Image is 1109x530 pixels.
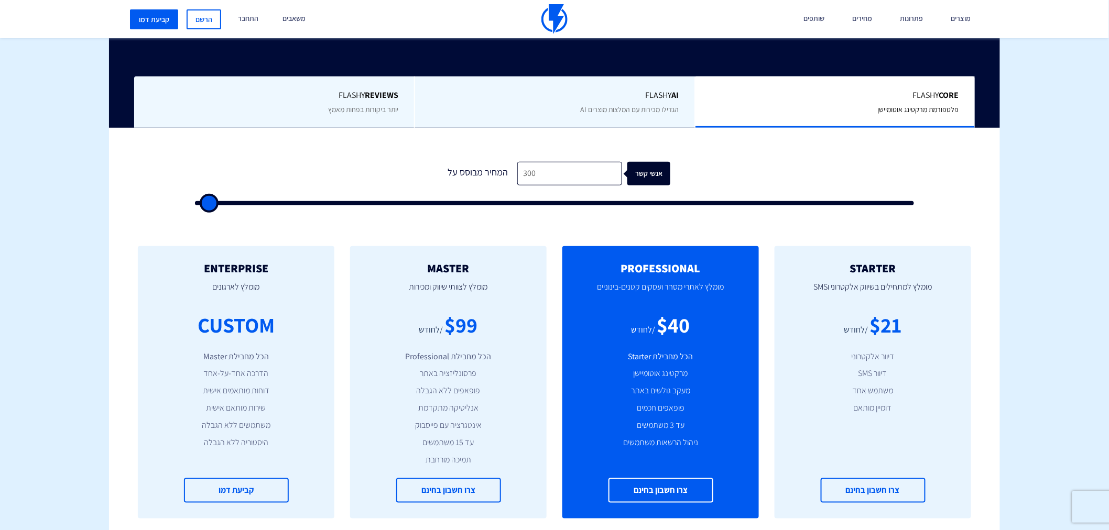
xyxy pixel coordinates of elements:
[328,105,398,114] span: יותר ביקורות בפחות מאמץ
[154,368,319,380] li: הדרכה אחד-על-אחד
[578,385,743,397] li: מעקב גולשים באתר
[154,402,319,414] li: שירות מותאם אישית
[154,262,319,274] h2: ENTERPRISE
[419,324,443,336] div: /לחודש
[366,385,531,397] li: פופאפים ללא הגבלה
[445,310,478,340] div: $99
[366,402,531,414] li: אנליטיקה מתקדמת
[578,351,743,363] li: הכל מחבילת Starter
[366,437,531,449] li: עד 15 משתמשים
[198,310,275,340] div: CUSTOM
[634,162,677,185] div: אנשי קשר
[578,274,743,310] p: מומלץ לאתרי מסחר ועסקים קטנים-בינוניים
[396,478,501,503] a: צרו חשבון בחינם
[150,90,398,102] span: Flashy
[154,437,319,449] li: היסטוריה ללא הגבלה
[790,262,955,274] h2: STARTER
[671,90,679,101] b: AI
[365,90,398,101] b: REVIEWS
[939,90,959,101] b: Core
[790,385,955,397] li: משתמש אחד
[578,368,743,380] li: מרקטינג אוטומיישן
[154,351,319,363] li: הכל מחבילת Master
[184,478,289,503] a: קביעת דמו
[870,310,902,340] div: $21
[711,90,959,102] span: Flashy
[790,402,955,414] li: דומיין מותאם
[790,274,955,310] p: מומלץ למתחילים בשיווק אלקטרוני וSMS
[154,385,319,397] li: דוחות מותאמים אישית
[844,324,868,336] div: /לחודש
[578,262,743,274] h2: PROFESSIONAL
[154,274,319,310] p: מומלץ לארגונים
[578,437,743,449] li: ניהול הרשאות משתמשים
[790,368,955,380] li: דיוור SMS
[154,419,319,432] li: משתמשים ללא הגבלה
[578,419,743,432] li: עד 3 משתמשים
[578,402,743,414] li: פופאפים חכמים
[608,478,713,503] a: צרו חשבון בחינם
[366,368,531,380] li: פרסונליזציה באתר
[878,105,959,114] span: פלטפורמת מרקטינג אוטומיישן
[366,274,531,310] p: מומלץ לצוותי שיווק ומכירות
[632,324,656,336] div: /לחודש
[366,419,531,432] li: אינטגרציה עם פייסבוק
[366,454,531,466] li: תמיכה מורחבת
[366,262,531,274] h2: MASTER
[439,162,517,185] div: המחיר מבוסס על
[790,351,955,363] li: דיוור אלקטרוני
[366,351,531,363] li: הכל מחבילת Professional
[580,105,679,114] span: הגדילו מכירות עם המלצות מוצרים AI
[657,310,690,340] div: $40
[431,90,679,102] span: Flashy
[187,9,221,29] a: הרשם
[130,9,178,29] a: קביעת דמו
[821,478,926,503] a: צרו חשבון בחינם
